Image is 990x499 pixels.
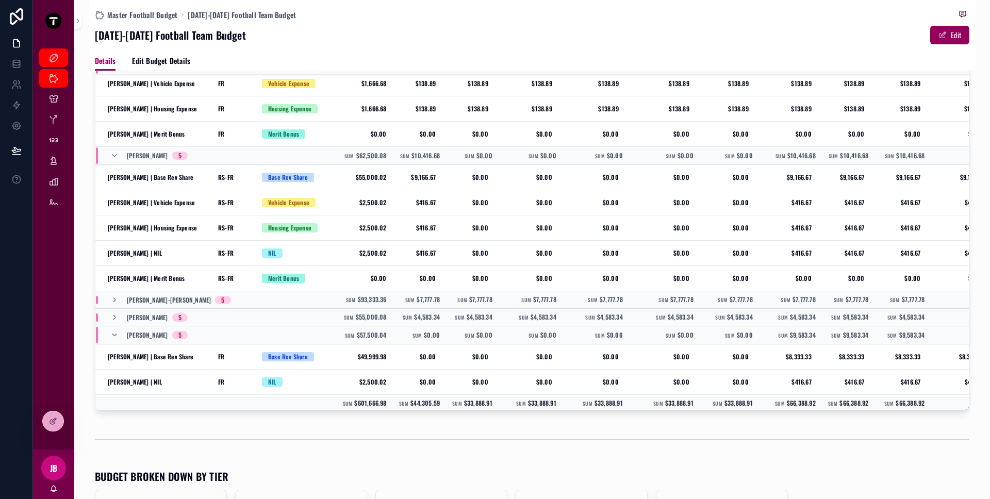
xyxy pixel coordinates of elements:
[218,130,224,138] span: FR
[455,314,465,321] small: Sum
[899,330,925,339] span: $9,583.34
[725,153,735,160] small: Sum
[509,224,552,232] span: $0.00
[573,198,619,207] span: $0.00
[896,398,925,407] span: $66,388.92
[937,105,984,113] span: $138.89
[885,249,920,257] span: $416.67
[108,105,197,113] span: [PERSON_NAME] | Housing Expense
[840,151,868,160] span: $10,416.68
[95,10,177,20] a: Master Football Budget
[573,105,619,113] span: $138.89
[937,79,984,88] span: $138.89
[218,198,234,207] span: RS-FR
[335,378,387,386] span: $2,500.02
[403,274,436,282] span: $0.00
[724,398,753,407] span: $33,888.91
[937,249,984,257] span: $416.67
[476,330,492,339] span: $0.00
[710,79,749,88] span: $138.89
[937,198,984,207] span: $416.67
[268,223,311,232] div: Housing Expense
[573,224,619,232] span: $0.00
[678,330,694,339] span: $0.00
[832,105,865,113] span: $138.89
[829,153,838,160] small: Sum
[403,314,412,321] small: Sum
[710,198,749,207] span: $0.00
[108,79,195,88] span: [PERSON_NAME] | Vehicle Expense
[188,10,296,20] a: [DATE]-[DATE] Football Team Budget
[885,198,920,207] span: $416.67
[607,151,623,160] span: $0.00
[843,330,869,339] span: $9,583.34
[832,249,865,257] span: $416.67
[456,378,488,386] span: $0.00
[710,130,749,138] span: $0.00
[218,378,224,386] span: FR
[509,105,552,113] span: $138.89
[521,296,531,304] small: Sum
[417,295,440,304] span: $7,777.78
[509,353,552,361] span: $0.00
[828,400,838,407] small: Sum
[178,152,181,160] div: 5
[769,105,812,113] span: $138.89
[456,224,488,232] span: $0.00
[178,331,181,339] div: 5
[357,330,387,339] span: $57,500.04
[50,462,57,474] span: JB
[573,378,619,386] span: $0.00
[132,56,190,66] span: Edit Budget Details
[358,295,387,304] span: $93,333.36
[769,274,812,282] span: $0.00
[937,353,984,361] span: $8,333.33
[509,249,552,257] span: $0.00
[410,398,440,407] span: $44,305.59
[778,314,788,321] small: Sum
[509,79,552,88] span: $138.89
[834,296,844,304] small: Sum
[713,400,722,407] small: Sum
[769,198,812,207] span: $416.67
[573,130,619,138] span: $0.00
[656,314,666,321] small: Sum
[832,353,865,361] span: $8,333.33
[639,105,689,113] span: $138.89
[787,151,816,160] span: $10,416.68
[665,398,694,407] span: $33,888.91
[585,314,595,321] small: Sum
[268,377,276,387] div: NIL
[730,295,753,304] span: $7,777.78
[268,352,308,361] div: Base Rev Share
[335,274,387,282] span: $0.00
[902,295,925,304] span: $7,777.78
[573,173,619,181] span: $0.00
[95,56,115,66] span: Details
[335,105,387,113] span: $1,666.68
[787,398,816,407] span: $66,388.92
[937,130,984,138] span: $0.00
[399,400,409,407] small: Sum
[607,330,623,339] span: $0.00
[108,249,162,257] span: [PERSON_NAME] | NIL
[412,332,422,339] small: Sum
[95,52,115,71] a: Details
[108,274,185,282] span: [PERSON_NAME] | Merit Bonus
[885,130,920,138] span: $0.00
[335,79,387,88] span: $1,666.68
[885,173,920,181] span: $9,166.67
[456,105,488,113] span: $138.89
[718,296,728,304] small: Sum
[218,353,224,361] span: FR
[108,224,197,232] span: [PERSON_NAME] | Housing Expense
[335,173,387,181] span: $55,000.02
[639,79,689,88] span: $138.89
[769,353,812,361] span: $8,333.33
[710,378,749,386] span: $0.00
[218,249,234,257] span: RS-FR
[639,198,689,207] span: $0.00
[595,153,605,160] small: Sum
[529,332,538,339] small: Sum
[600,295,623,304] span: $7,777.78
